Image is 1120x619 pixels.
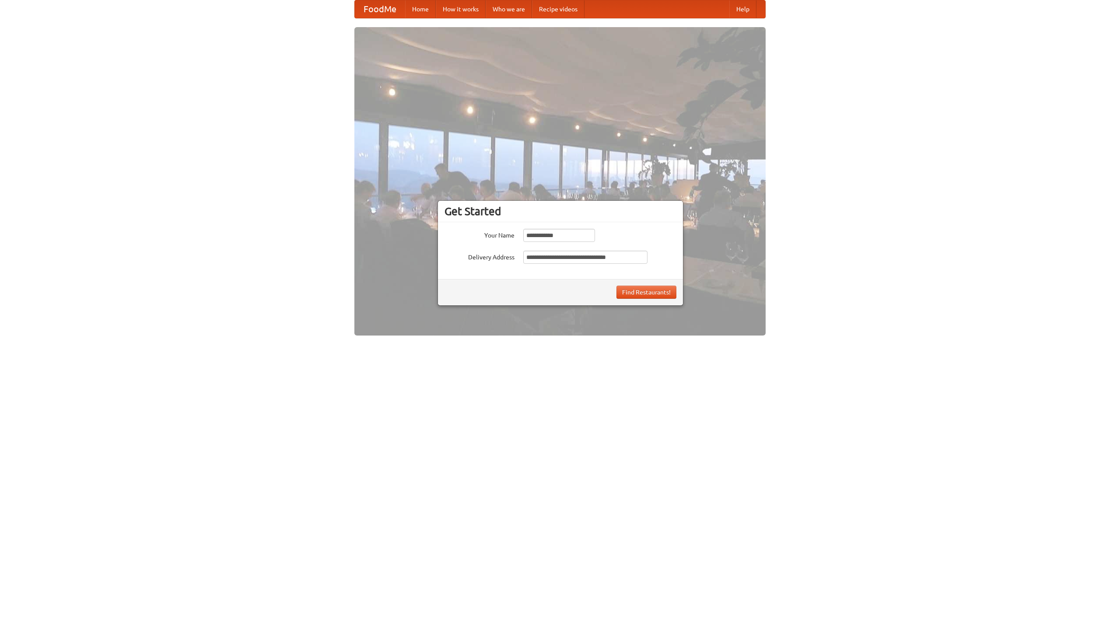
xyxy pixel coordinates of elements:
a: Home [405,0,436,18]
button: Find Restaurants! [616,286,676,299]
a: Who we are [486,0,532,18]
a: FoodMe [355,0,405,18]
a: Recipe videos [532,0,584,18]
h3: Get Started [444,205,676,218]
a: How it works [436,0,486,18]
label: Your Name [444,229,514,240]
label: Delivery Address [444,251,514,262]
a: Help [729,0,756,18]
